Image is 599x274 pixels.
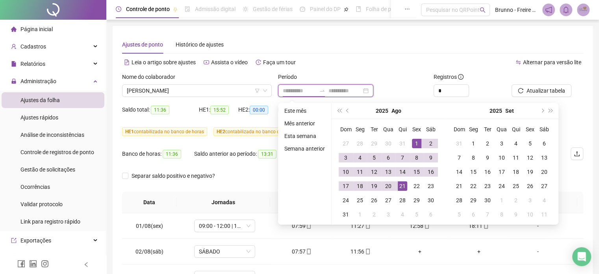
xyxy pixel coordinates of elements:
div: 29 [369,139,379,148]
span: Admissão digital [195,6,236,12]
span: BRUNNO PAZINI ORECHIO [127,85,267,97]
div: 8 [497,210,506,219]
div: 12:58 [397,222,443,230]
th: Sáb [537,122,551,136]
div: 10 [497,153,506,162]
td: 2025-08-23 [424,179,438,193]
span: Atualizar tabela [527,86,565,95]
div: 9 [426,153,436,162]
th: Ter [367,122,381,136]
td: 2025-09-15 [466,165,480,179]
td: 2025-08-28 [395,193,410,207]
td: 2025-08-20 [381,179,395,193]
div: 31 [454,139,464,148]
td: 2025-09-01 [466,136,480,151]
span: instagram [41,260,49,268]
div: 5 [369,153,379,162]
td: 2025-08-14 [395,165,410,179]
td: 2025-09-05 [523,136,537,151]
div: 7 [483,210,492,219]
td: 2025-09-04 [395,207,410,222]
div: 26 [525,181,535,191]
div: Saldo anterior ao período: [194,149,286,158]
span: Ajustes da folha [20,97,60,103]
div: HE 2: [238,105,278,114]
td: 2025-08-11 [353,165,367,179]
td: 2025-09-25 [509,179,523,193]
th: Entrada 1 [270,192,328,213]
span: left [83,262,89,267]
span: pushpin [173,7,178,12]
span: search [480,7,486,13]
span: home [11,26,17,32]
td: 2025-09-24 [495,179,509,193]
span: 01/08(sex) [136,223,163,229]
span: mobile [423,223,430,229]
td: 2025-09-11 [509,151,523,165]
li: Mês anterior [281,119,328,128]
div: 3 [525,196,535,205]
div: 20 [384,181,393,191]
div: 10 [341,167,350,177]
div: Open Intercom Messenger [572,247,591,266]
button: year panel [490,103,502,119]
div: 07:57 [278,247,325,256]
span: contabilizada no banco de horas [122,127,207,136]
div: 11 [540,210,549,219]
span: Cadastros [20,43,46,50]
div: 5 [412,210,421,219]
div: 3 [384,210,393,219]
div: 11:56 [338,247,384,256]
span: Análise de inconsistências [20,132,84,138]
span: SÁBADO [199,246,250,257]
div: Banco de horas: [122,149,194,158]
span: Painel do DP [310,6,341,12]
td: 2025-08-05 [367,151,381,165]
td: 2025-09-20 [537,165,551,179]
td: 2025-09-05 [410,207,424,222]
div: 5 [525,139,535,148]
span: Gestão de férias [253,6,293,12]
span: book [356,6,361,12]
span: Histórico de ajustes [176,41,224,48]
span: Controle de ponto [126,6,170,12]
td: 2025-10-02 [509,193,523,207]
span: down [263,88,267,93]
div: 6 [540,139,549,148]
div: 31 [398,139,407,148]
div: 23 [483,181,492,191]
span: info-circle [458,74,464,80]
div: 29 [412,196,421,205]
div: Saldo total: [122,105,199,114]
td: 2025-09-01 [353,207,367,222]
div: 7 [454,153,464,162]
img: 21297 [577,4,589,16]
td: 2025-09-13 [537,151,551,165]
div: 8 [412,153,421,162]
td: 2025-10-01 [495,193,509,207]
span: filter [255,88,260,93]
div: 28 [398,196,407,205]
div: 1 [469,139,478,148]
div: 22 [412,181,421,191]
div: 31 [341,210,350,219]
span: Controle de registros de ponto [20,149,94,155]
div: 16 [426,167,436,177]
td: 2025-08-09 [424,151,438,165]
div: 2 [369,210,379,219]
td: 2025-08-24 [339,193,353,207]
th: Ter [480,122,495,136]
span: Link para registro rápido [20,218,80,225]
span: Exportações [20,237,51,244]
td: 2025-10-10 [523,207,537,222]
div: 11 [355,167,365,177]
div: 2 [483,139,492,148]
th: Qua [495,122,509,136]
div: - [514,222,561,230]
span: Ajustes rápidos [20,114,58,121]
div: 26 [369,196,379,205]
div: + [397,247,443,256]
span: 13:31 [258,150,276,158]
span: pushpin [344,7,349,12]
div: 30 [483,196,492,205]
